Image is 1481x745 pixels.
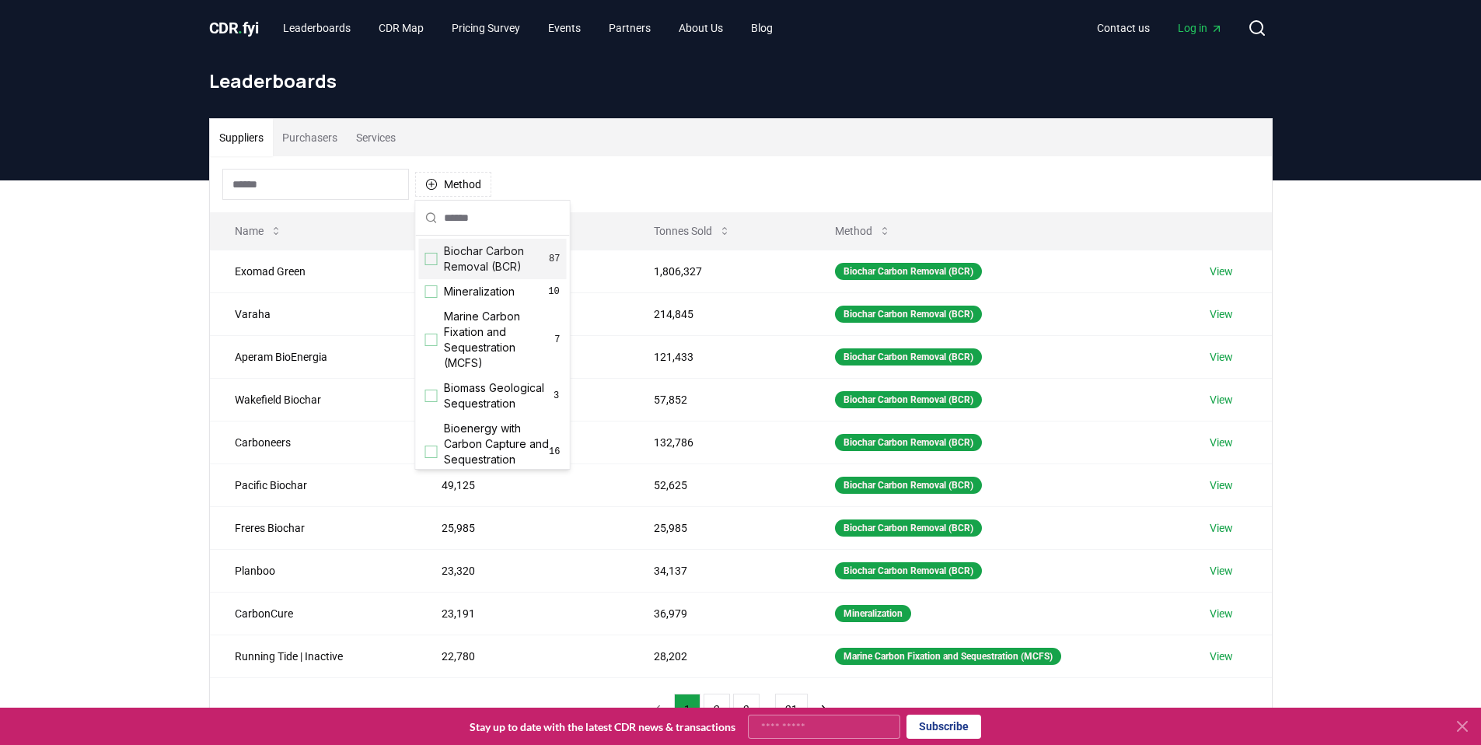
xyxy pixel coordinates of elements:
[347,119,405,156] button: Services
[629,463,809,506] td: 52,625
[811,694,837,725] button: next page
[629,378,809,421] td: 57,852
[444,309,555,371] span: Marine Carbon Fixation and Sequestration (MCFS)
[1210,606,1233,621] a: View
[554,334,560,346] span: 7
[210,292,417,335] td: Varaha
[1210,520,1233,536] a: View
[222,215,295,247] button: Name
[629,250,809,292] td: 1,806,327
[444,421,550,483] span: Bioenergy with Carbon Capture and Sequestration (BECCS)
[536,14,593,42] a: Events
[548,285,561,298] span: 10
[210,506,417,549] td: Freres Biochar
[1210,477,1233,493] a: View
[704,694,730,725] button: 2
[1210,435,1233,450] a: View
[629,592,809,635] td: 36,979
[1085,14,1162,42] a: Contact us
[596,14,663,42] a: Partners
[629,421,809,463] td: 132,786
[417,549,629,592] td: 23,320
[835,434,982,451] div: Biochar Carbon Removal (BCR)
[439,14,533,42] a: Pricing Survey
[553,390,561,402] span: 3
[417,506,629,549] td: 25,985
[209,19,259,37] span: CDR fyi
[273,119,347,156] button: Purchasers
[210,463,417,506] td: Pacific Biochar
[417,635,629,677] td: 22,780
[271,14,363,42] a: Leaderboards
[549,446,560,458] span: 16
[629,506,809,549] td: 25,985
[629,292,809,335] td: 214,845
[629,549,809,592] td: 34,137
[209,68,1273,93] h1: Leaderboards
[415,172,491,197] button: Method
[739,14,785,42] a: Blog
[674,694,700,725] button: 1
[629,635,809,677] td: 28,202
[1178,20,1223,36] span: Log in
[1165,14,1235,42] a: Log in
[210,592,417,635] td: CarbonCure
[210,119,273,156] button: Suppliers
[549,253,560,265] span: 87
[641,215,743,247] button: Tonnes Sold
[417,463,629,506] td: 49,125
[1210,349,1233,365] a: View
[1210,649,1233,664] a: View
[210,378,417,421] td: Wakefield Biochar
[209,17,259,39] a: CDR.fyi
[366,14,436,42] a: CDR Map
[1210,264,1233,279] a: View
[271,14,785,42] nav: Main
[835,648,1061,665] div: Marine Carbon Fixation and Sequestration (MCFS)
[835,348,982,366] div: Biochar Carbon Removal (BCR)
[210,335,417,378] td: Aperam BioEnergia
[1210,392,1233,407] a: View
[835,605,911,622] div: Mineralization
[823,215,903,247] button: Method
[210,250,417,292] td: Exomad Green
[1210,563,1233,579] a: View
[444,380,553,411] span: Biomass Geological Sequestration
[210,549,417,592] td: Planboo
[444,243,550,275] span: Biochar Carbon Removal (BCR)
[835,562,982,579] div: Biochar Carbon Removal (BCR)
[417,592,629,635] td: 23,191
[733,694,760,725] button: 3
[629,335,809,378] td: 121,433
[835,263,982,280] div: Biochar Carbon Removal (BCR)
[1085,14,1235,42] nav: Main
[1210,306,1233,322] a: View
[835,477,982,494] div: Biochar Carbon Removal (BCR)
[835,306,982,323] div: Biochar Carbon Removal (BCR)
[444,284,515,299] span: Mineralization
[835,391,982,408] div: Biochar Carbon Removal (BCR)
[666,14,735,42] a: About Us
[835,519,982,537] div: Biochar Carbon Removal (BCR)
[763,700,772,719] li: ...
[238,19,243,37] span: .
[775,694,808,725] button: 21
[210,421,417,463] td: Carboneers
[210,635,417,677] td: Running Tide | Inactive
